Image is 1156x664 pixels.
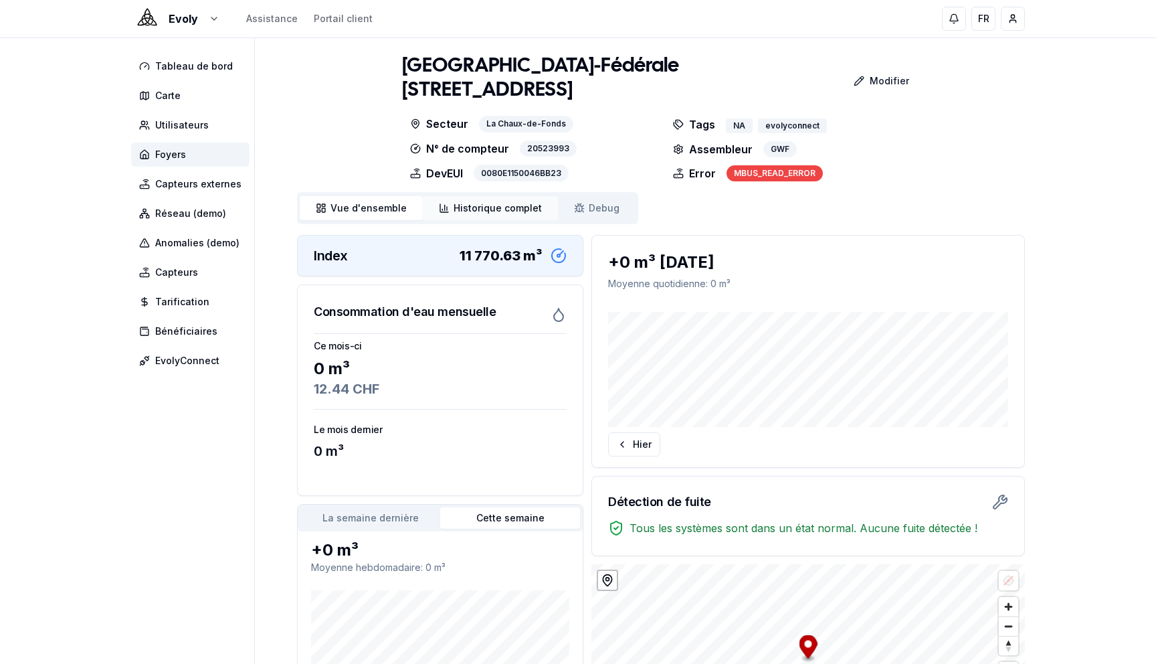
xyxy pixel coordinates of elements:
p: Secteur [410,116,468,133]
h1: [GEOGRAPHIC_DATA]-Fédérale [STREET_ADDRESS] [402,54,816,102]
a: Debug [558,196,636,220]
span: EvolyConnect [155,354,219,367]
span: Vue d'ensemble [330,201,407,215]
a: Bénéficiaires [131,319,255,343]
a: Utilisateurs [131,113,255,137]
p: Error [673,165,716,181]
button: Hier [608,432,660,456]
p: Tags [673,116,715,133]
a: Vue d'ensemble [300,196,423,220]
span: Tarification [155,295,209,309]
span: Carte [155,89,181,102]
h3: Détection de fuite [608,493,711,511]
span: Tableau de bord [155,60,233,73]
button: La semaine dernière [300,507,440,529]
p: Moyenne hebdomadaire : 0 m³ [311,561,569,574]
a: Foyers [131,143,255,167]
span: Réseau (demo) [155,207,226,220]
p: Moyenne quotidienne : 0 m³ [608,277,1008,290]
p: N° de compteur [410,141,509,157]
span: Historique complet [454,201,542,215]
h3: Index [314,246,348,265]
a: Assistance [246,12,298,25]
div: evolyconnect [758,118,827,133]
img: unit Image [297,64,377,171]
span: Evoly [169,11,198,27]
a: Modifier [816,68,920,94]
a: EvolyConnect [131,349,255,373]
button: Zoom in [999,597,1018,616]
h3: Le mois dernier [314,423,567,436]
div: 12.44 CHF [314,380,567,398]
div: Map marker [799,635,817,663]
span: Tous les systèmes sont dans un état normal. Aucune fuite détectée ! [630,520,977,536]
div: 11 770.63 m³ [460,246,543,265]
a: Historique complet [423,196,558,220]
h3: Consommation d'eau mensuelle [314,303,496,321]
a: Anomalies (demo) [131,231,255,255]
span: Capteurs externes [155,177,242,191]
a: Réseau (demo) [131,201,255,226]
div: 0 m³ [314,358,567,380]
span: FR [978,12,989,25]
span: Zoom out [999,617,1018,636]
a: Portail client [314,12,373,25]
span: Foyers [155,148,186,161]
div: MBUS_READ_ERROR [727,165,823,181]
a: Capteurs externes [131,172,255,196]
div: 0 m³ [314,442,567,461]
div: La Chaux-de-Fonds [479,116,573,133]
h3: Ce mois-ci [314,339,567,353]
span: Bénéficiaires [155,325,217,338]
button: Zoom out [999,616,1018,636]
div: +0 m³ [DATE] [608,252,1008,273]
a: Carte [131,84,255,108]
div: NA [726,118,753,133]
p: Modifier [870,74,909,88]
button: Location not available [999,571,1018,590]
a: Tarification [131,290,255,314]
button: Evoly [131,11,219,27]
p: DevEUI [410,165,463,181]
div: 20523993 [520,141,577,157]
button: Reset bearing to north [999,636,1018,655]
span: Capteurs [155,266,198,279]
button: FR [971,7,995,31]
div: +0 m³ [311,539,569,561]
a: Tableau de bord [131,54,255,78]
a: Capteurs [131,260,255,284]
div: GWF [763,141,797,157]
img: Evoly Logo [131,3,163,35]
span: Debug [589,201,619,215]
div: 0080E1150046BB23 [474,165,569,181]
span: Utilisateurs [155,118,209,132]
p: Assembleur [673,141,753,157]
button: Cette semaine [440,507,580,529]
span: Anomalies (demo) [155,236,239,250]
